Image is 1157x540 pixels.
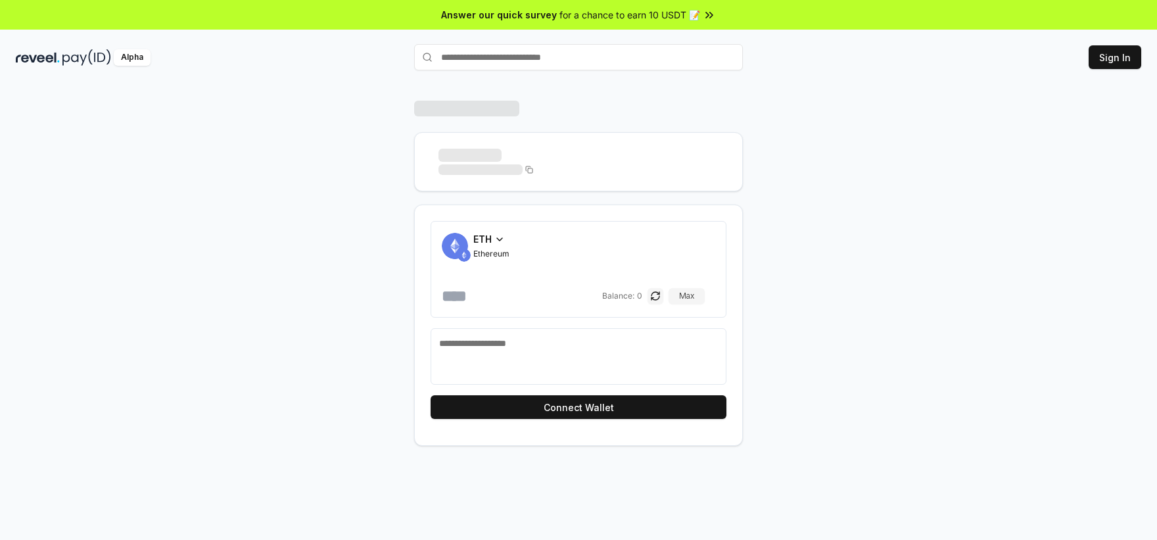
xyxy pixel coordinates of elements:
button: Max [669,288,705,304]
img: reveel_dark [16,49,60,66]
span: ETH [473,232,492,246]
div: Alpha [114,49,151,66]
img: ETH.svg [458,249,471,262]
span: Answer our quick survey [441,8,557,22]
span: for a chance to earn 10 USDT 📝 [559,8,700,22]
img: pay_id [62,49,111,66]
span: 0 [637,291,642,301]
button: Sign In [1089,45,1141,69]
span: Balance: [602,291,634,301]
button: Connect Wallet [431,395,726,419]
span: Ethereum [473,249,509,259]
